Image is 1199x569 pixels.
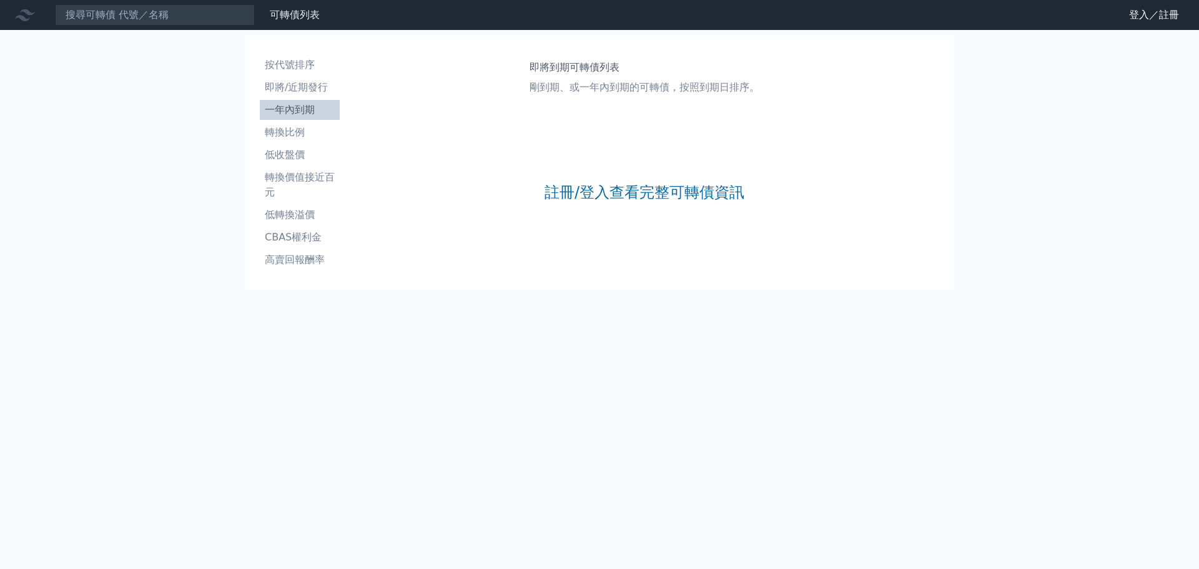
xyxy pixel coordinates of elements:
a: 低收盤價 [260,145,340,165]
a: CBAS權利金 [260,227,340,247]
h1: 即將到期可轉債列表 [530,60,759,75]
input: 搜尋可轉債 代號／名稱 [55,4,255,26]
a: 即將/近期發行 [260,77,340,97]
a: 低轉換溢價 [260,205,340,225]
a: 可轉債列表 [270,9,320,21]
a: 轉換價值接近百元 [260,167,340,202]
li: 轉換價值接近百元 [260,170,340,200]
li: 低收盤價 [260,147,340,162]
li: 一年內到期 [260,102,340,117]
li: 轉換比例 [260,125,340,140]
a: 一年內到期 [260,100,340,120]
p: 剛到期、或一年內到期的可轉債，按照到期日排序。 [530,80,759,95]
li: CBAS權利金 [260,230,340,245]
li: 按代號排序 [260,57,340,72]
a: 登入／註冊 [1119,5,1189,25]
a: 轉換比例 [260,122,340,142]
li: 高賣回報酬率 [260,252,340,267]
li: 低轉換溢價 [260,207,340,222]
a: 按代號排序 [260,55,340,75]
a: 註冊/登入查看完整可轉債資訊 [545,182,744,202]
a: 高賣回報酬率 [260,250,340,270]
li: 即將/近期發行 [260,80,340,95]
